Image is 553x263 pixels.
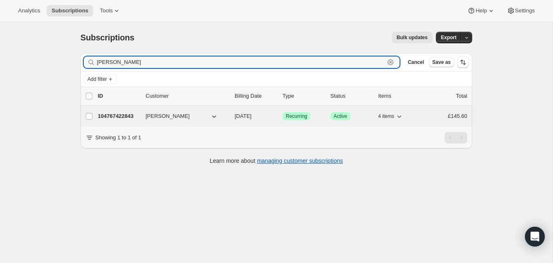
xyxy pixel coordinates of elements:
[378,110,403,122] button: 4 items
[47,5,93,16] button: Subscriptions
[397,34,428,41] span: Bulk updates
[146,92,228,100] p: Customer
[98,112,139,120] p: 104767422843
[432,59,451,66] span: Save as
[462,5,500,16] button: Help
[408,59,424,66] span: Cancel
[80,33,134,42] span: Subscriptions
[97,56,385,68] input: Filter subscribers
[98,92,139,100] p: ID
[448,113,467,119] span: £145.60
[441,34,457,41] span: Export
[429,57,454,67] button: Save as
[95,5,126,16] button: Tools
[436,32,461,43] button: Export
[330,92,372,100] p: Status
[52,7,88,14] span: Subscriptions
[87,76,107,82] span: Add filter
[392,32,433,43] button: Bulk updates
[457,56,469,68] button: Sort the results
[445,132,467,143] nav: Pagination
[257,157,343,164] a: managing customer subscriptions
[235,92,276,100] p: Billing Date
[98,92,467,100] div: IDCustomerBilling DateTypeStatusItemsTotal
[146,112,190,120] span: [PERSON_NAME]
[210,157,343,165] p: Learn more about
[456,92,467,100] p: Total
[515,7,535,14] span: Settings
[100,7,113,14] span: Tools
[95,134,141,142] p: Showing 1 to 1 of 1
[84,74,117,84] button: Add filter
[286,113,307,120] span: Recurring
[282,92,324,100] div: Type
[525,227,545,247] div: Open Intercom Messenger
[13,5,45,16] button: Analytics
[235,113,252,119] span: [DATE]
[378,113,394,120] span: 4 items
[141,110,223,123] button: [PERSON_NAME]
[475,7,487,14] span: Help
[98,110,467,122] div: 104767422843[PERSON_NAME][DATE]SuccessRecurringSuccessActive4 items£145.60
[18,7,40,14] span: Analytics
[502,5,540,16] button: Settings
[334,113,347,120] span: Active
[386,58,395,66] button: Clear
[378,92,419,100] div: Items
[405,57,427,67] button: Cancel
